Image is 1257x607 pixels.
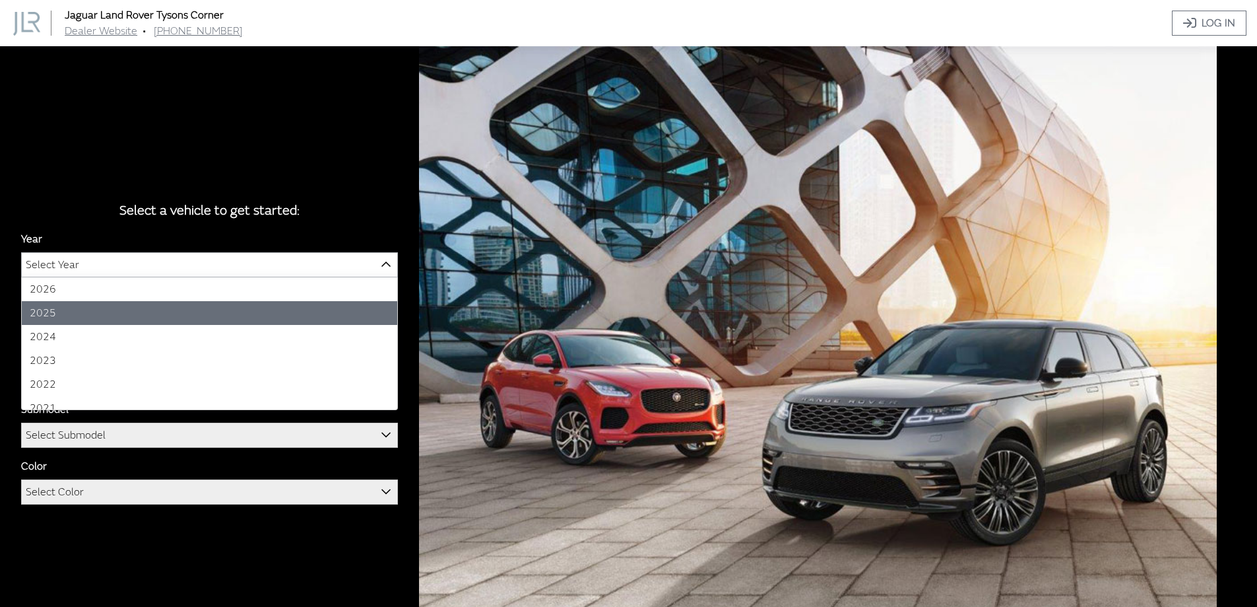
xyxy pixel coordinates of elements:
span: Select Submodel [26,423,106,447]
span: Select Year [26,253,79,277]
img: Dashboard [13,12,40,36]
li: 2022 [22,373,397,396]
a: Log In [1172,11,1246,36]
label: Color [21,458,47,474]
span: Select Color [22,480,397,504]
span: Select Submodel [22,423,397,447]
span: Select Year [22,253,397,277]
li: 2021 [22,396,397,420]
span: Select Color [21,480,398,505]
span: Log In [1202,15,1235,31]
a: Jaguar Land Rover Tysons Corner [65,9,224,22]
a: Jaguar Land Rover Tysons Corner logo [13,11,62,35]
div: Select a vehicle to get started: [21,201,398,221]
span: Select Submodel [21,423,398,448]
span: Select Year [21,252,398,277]
a: [PHONE_NUMBER] [154,24,243,38]
span: Select Color [26,480,84,504]
a: Dealer Website [65,24,137,38]
li: 2025 [22,301,397,325]
span: • [143,24,146,38]
li: 2023 [22,349,397,373]
li: 2024 [22,325,397,349]
li: 2026 [22,277,397,301]
label: Year [21,231,42,247]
